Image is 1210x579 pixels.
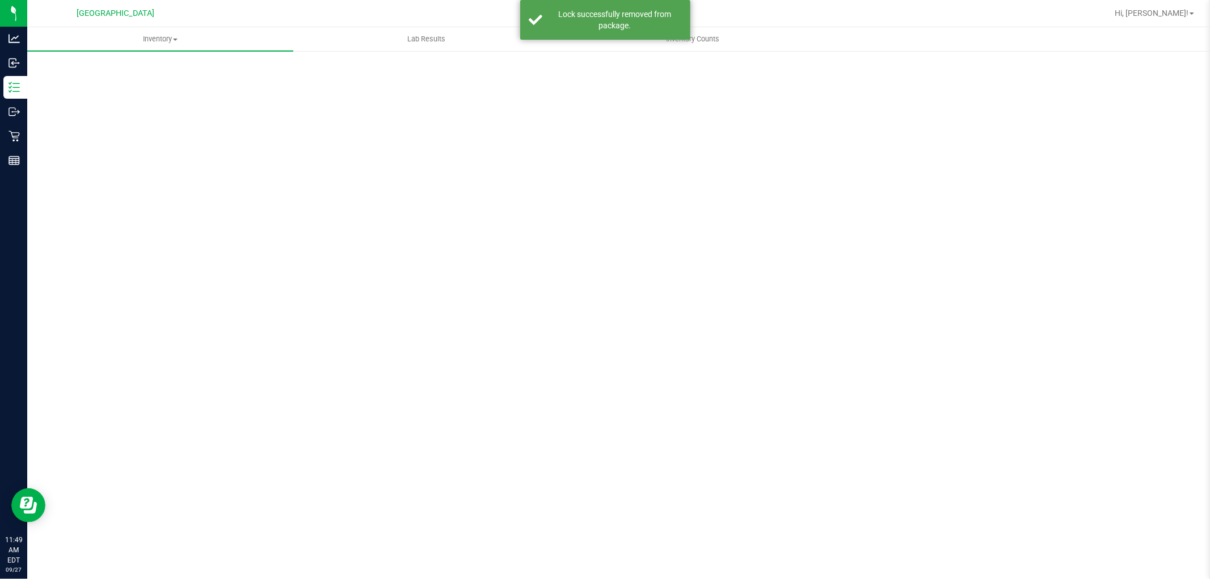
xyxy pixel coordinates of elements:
span: Inventory [27,34,293,44]
a: Lab Results [293,27,559,51]
inline-svg: Inbound [9,57,20,69]
a: Inventory Counts [559,27,825,51]
a: Inventory [27,27,293,51]
inline-svg: Analytics [9,33,20,44]
span: [GEOGRAPHIC_DATA] [77,9,155,18]
span: Inventory Counts [651,34,735,44]
iframe: Resource center [11,488,45,522]
inline-svg: Retail [9,130,20,142]
span: Lab Results [392,34,461,44]
p: 09/27 [5,565,22,574]
inline-svg: Outbound [9,106,20,117]
p: 11:49 AM EDT [5,535,22,565]
span: Hi, [PERSON_NAME]! [1115,9,1188,18]
div: Lock successfully removed from package. [549,9,682,31]
inline-svg: Inventory [9,82,20,93]
inline-svg: Reports [9,155,20,166]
